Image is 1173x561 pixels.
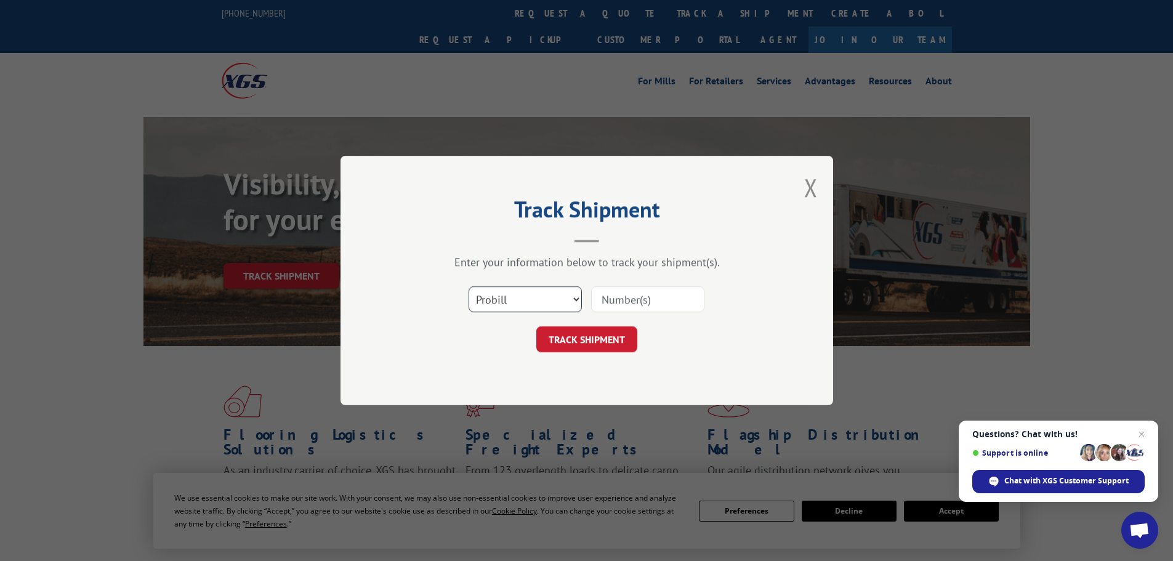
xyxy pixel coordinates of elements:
[972,470,1145,493] div: Chat with XGS Customer Support
[1121,512,1158,549] div: Open chat
[402,201,772,224] h2: Track Shipment
[1004,475,1129,486] span: Chat with XGS Customer Support
[536,326,637,352] button: TRACK SHIPMENT
[972,429,1145,439] span: Questions? Chat with us!
[1134,427,1149,442] span: Close chat
[591,286,704,312] input: Number(s)
[804,171,818,204] button: Close modal
[402,255,772,269] div: Enter your information below to track your shipment(s).
[972,448,1076,458] span: Support is online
